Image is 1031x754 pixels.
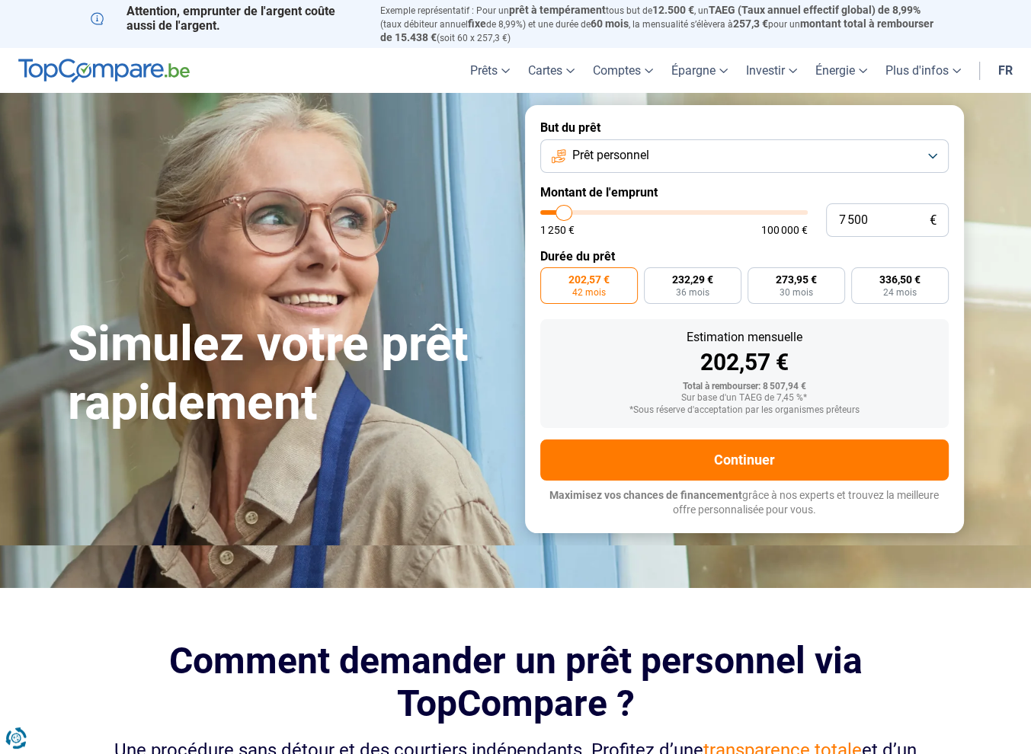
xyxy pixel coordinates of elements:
span: 1 250 € [540,225,575,235]
span: € [930,214,937,227]
span: 30 mois [780,288,813,297]
button: Continuer [540,439,949,481]
span: 336,50 € [879,274,921,285]
a: Épargne [662,48,737,93]
div: Total à rembourser: 8 507,94 € [552,382,937,392]
span: 100 000 € [761,225,808,235]
label: Durée du prêt [540,249,949,264]
a: Comptes [584,48,662,93]
button: Prêt personnel [540,139,949,173]
p: Attention, emprunter de l'argent coûte aussi de l'argent. [91,4,362,33]
a: Énergie [806,48,876,93]
h1: Simulez votre prêt rapidement [68,315,507,433]
p: Exemple représentatif : Pour un tous but de , un (taux débiteur annuel de 8,99%) et une durée de ... [380,4,941,44]
span: prêt à tempérament [509,4,606,16]
span: 36 mois [676,288,709,297]
a: Cartes [519,48,584,93]
span: 232,29 € [672,274,713,285]
div: Sur base d'un TAEG de 7,45 %* [552,393,937,404]
span: Maximisez vos chances de financement [549,489,742,501]
span: fixe [468,18,486,30]
span: 60 mois [591,18,629,30]
p: grâce à nos experts et trouvez la meilleure offre personnalisée pour vous. [540,488,949,518]
span: 257,3 € [733,18,768,30]
a: Plus d'infos [876,48,970,93]
span: 24 mois [883,288,917,297]
div: 202,57 € [552,351,937,374]
label: Montant de l'emprunt [540,185,949,200]
img: TopCompare [18,59,190,83]
span: 273,95 € [776,274,817,285]
span: TAEG (Taux annuel effectif global) de 8,99% [709,4,921,16]
div: Estimation mensuelle [552,331,937,343]
label: But du prêt [540,120,949,135]
span: 42 mois [572,288,606,297]
a: Investir [737,48,806,93]
a: fr [989,48,1022,93]
span: 12.500 € [652,4,694,16]
span: 202,57 € [568,274,610,285]
h2: Comment demander un prêt personnel via TopCompare ? [91,640,941,724]
span: Prêt personnel [572,147,649,164]
span: montant total à rembourser de 15.438 € [380,18,933,43]
div: *Sous réserve d'acceptation par les organismes prêteurs [552,405,937,416]
a: Prêts [461,48,519,93]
